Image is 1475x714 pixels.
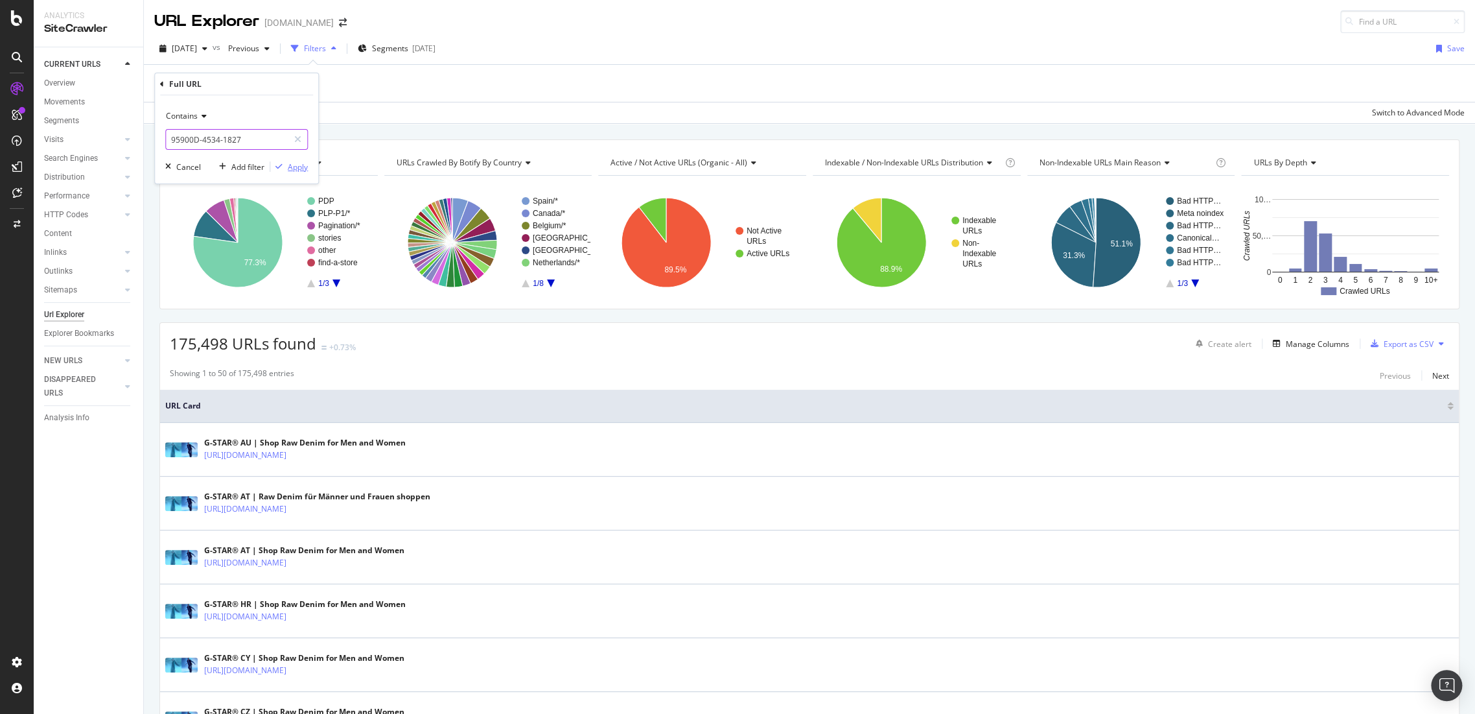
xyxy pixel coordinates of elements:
text: 2 [1308,276,1313,285]
text: 88.9% [880,265,902,274]
div: HTTP Codes [44,208,88,222]
a: Distribution [44,171,121,184]
img: main image [165,442,198,457]
button: Next [1432,368,1449,383]
text: 10+ [1424,276,1437,285]
button: Apply [270,160,308,173]
h4: Non-Indexable URLs Main Reason [1037,152,1213,173]
a: Search Engines [44,152,121,165]
div: Cancel [176,161,201,173]
div: Outlinks [44,265,73,278]
button: [DATE] [154,38,213,59]
button: Cancel [160,160,201,173]
button: Segments[DATE] [353,38,441,59]
img: Equal [321,346,327,350]
svg: A chart. [170,186,376,299]
a: [URL][DOMAIN_NAME] [204,664,286,677]
text: 3 [1323,276,1328,285]
div: Switch to Advanced Mode [1372,107,1465,118]
a: [URL][DOMAIN_NAME] [204,610,286,623]
div: CURRENT URLS [44,58,100,71]
text: PLP-P1/* [318,209,351,218]
a: DISAPPEARED URLS [44,373,121,400]
text: URLs [962,259,982,268]
div: SiteCrawler [44,21,133,36]
text: Non- [962,239,979,248]
a: [URL][DOMAIN_NAME] [204,503,286,516]
div: [DOMAIN_NAME] [264,16,334,29]
div: Filters [304,43,326,54]
div: Analysis Info [44,411,89,425]
svg: A chart. [598,186,804,299]
a: Explorer Bookmarks [44,327,134,340]
div: Url Explorer [44,308,84,322]
text: 77.3% [244,258,266,267]
div: Showing 1 to 50 of 175,498 entries [170,368,294,383]
div: URL Explorer [154,10,259,32]
a: Segments [44,114,134,128]
div: arrow-right-arrow-left [339,18,347,27]
text: 0 [1278,276,1283,285]
div: Sitemaps [44,283,77,297]
div: Overview [44,77,75,90]
button: Create alert [1190,333,1251,354]
svg: A chart. [813,186,1021,299]
div: Content [44,227,72,241]
svg: A chart. [384,186,590,299]
h4: URLs by Depth [1251,152,1437,173]
div: Performance [44,189,89,203]
div: DISAPPEARED URLS [44,373,110,400]
span: Non-Indexable URLs Main Reason [1039,157,1161,168]
text: Belgium/* [533,221,566,230]
a: NEW URLS [44,354,121,368]
div: Create alert [1208,339,1251,350]
a: [URL][DOMAIN_NAME] [204,556,286,569]
span: vs [213,42,223,53]
div: Inlinks [44,246,67,259]
a: Analysis Info [44,411,134,425]
h4: Active / Not Active URLs [608,152,795,173]
div: G-STAR® HR | Shop Raw Denim for Men and Women [204,599,406,610]
text: Spain/* [533,196,558,206]
img: main image [165,604,198,618]
div: Apply [288,161,308,173]
div: Analytics [44,10,133,21]
div: Distribution [44,171,85,184]
a: Overview [44,77,134,90]
a: [URL][DOMAIN_NAME] [204,449,286,462]
text: Indexable [962,249,996,258]
div: Search Engines [44,152,98,165]
text: URLs [962,226,982,235]
button: Switch to Advanced Mode [1367,102,1465,123]
div: A chart. [1027,186,1235,299]
span: 175,498 URLs found [170,333,316,354]
text: 31.3% [1063,251,1085,260]
span: Indexable / Non-Indexable URLs distribution [825,157,983,168]
span: URL Card [165,400,1444,412]
a: Url Explorer [44,308,134,322]
text: 6 [1369,276,1373,285]
span: URLs Crawled By Botify By country [397,157,522,168]
a: CURRENT URLS [44,58,121,71]
text: Indexable [962,216,996,225]
a: Performance [44,189,121,203]
text: 50,… [1253,232,1272,241]
div: G-STAR® AT | Shop Raw Denim for Men and Women [204,545,404,556]
text: 4 [1338,276,1343,285]
img: main image [165,550,198,564]
a: Movements [44,95,134,109]
text: Bad HTTP… [1177,258,1221,267]
a: Sitemaps [44,283,121,297]
div: [DATE] [412,43,436,54]
text: URLs [747,237,766,246]
text: stories [318,233,341,243]
a: Visits [44,133,121,147]
text: 1 [1293,276,1297,285]
span: Contains [166,110,198,121]
h4: URLs Crawled By Botify By country [394,152,581,173]
div: Manage Columns [1286,339,1349,350]
div: A chart. [1241,186,1449,299]
button: Export as CSV [1365,333,1434,354]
